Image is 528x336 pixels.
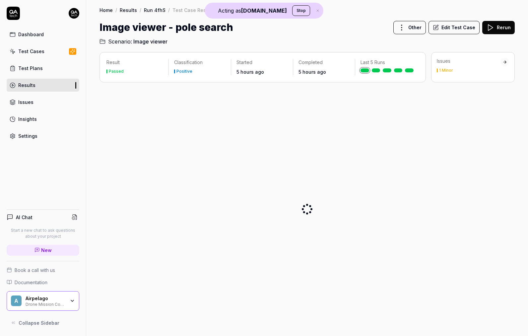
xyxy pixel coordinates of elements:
a: Test Cases [7,45,79,58]
a: Dashboard [7,28,79,41]
div: Positive [176,69,192,73]
p: Classification [174,59,225,66]
span: New [41,247,52,254]
p: Result [106,59,163,66]
div: Test Plans [18,65,43,72]
div: Passed [109,69,124,73]
a: Home [99,7,113,13]
div: Results [18,82,35,89]
button: AAirpelagoDrone Mission Control [7,291,79,311]
span: Collapse Sidebar [19,319,59,326]
span: A [11,295,22,306]
p: Last 5 Runs [361,59,414,66]
time: 5 hours ago [298,69,326,75]
div: Issues [18,99,33,106]
button: Stop [292,5,310,16]
a: New [7,245,79,256]
a: Issues [7,96,79,109]
button: Other [393,21,426,34]
img: 7ccf6c19-61ad-4a6c-8811-018b02a1b829.jpg [69,8,79,19]
a: Results [120,7,137,13]
a: Run 4fhS [144,7,165,13]
div: Settings [18,132,37,139]
span: Documentation [15,279,47,286]
span: Book a call with us [15,267,55,274]
p: Started [236,59,288,66]
a: Scenario:Image viewer [99,38,167,45]
button: Collapse Sidebar [7,316,79,329]
h1: Image viewer - pole search [99,20,233,35]
time: 5 hours ago [236,69,264,75]
div: Issues [437,58,500,64]
div: Insights [18,116,37,123]
div: / [168,7,170,13]
div: Test Cases [18,48,44,55]
button: Edit Test Case [429,21,480,34]
div: / [140,7,141,13]
p: Start a new chat to ask questions about your project [7,227,79,239]
a: Results [7,79,79,92]
a: Book a call with us [7,267,79,274]
button: Rerun [482,21,515,34]
div: Dashboard [18,31,44,38]
a: Test Plans [7,62,79,75]
div: Drone Mission Control [26,301,65,306]
p: Completed [298,59,350,66]
span: Image viewer [133,38,167,45]
span: Scenario: [107,38,132,45]
a: Settings [7,129,79,142]
div: 1 Minor [439,68,453,72]
a: Insights [7,113,79,126]
div: Airpelago [26,295,65,301]
h4: AI Chat [16,214,33,221]
div: / [115,7,117,13]
div: Test Case Result [172,7,212,13]
a: Documentation [7,279,79,286]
